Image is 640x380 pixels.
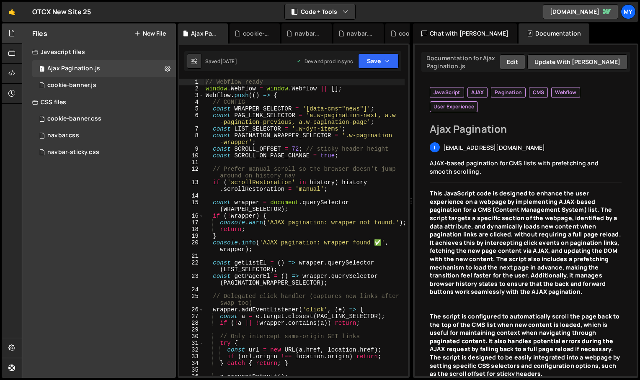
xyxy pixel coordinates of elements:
[430,122,622,136] h2: Ajax Pagination
[555,89,576,96] span: Webflow
[179,152,204,159] div: 10
[179,199,204,213] div: 15
[399,29,426,38] div: cookie-banner.css
[32,29,47,38] h2: Files
[179,367,204,373] div: 35
[430,312,620,377] strong: The script is configured to automatically scroll the page back to the top of the CMS list when ne...
[179,320,204,326] div: 28
[430,159,599,175] span: AJAX-based pagination for CMS lists with prefetching and smooth scrolling.
[358,54,399,69] button: Save
[621,4,636,19] a: My
[179,179,204,193] div: 13
[32,77,176,94] div: 16688/47218.js
[179,146,204,152] div: 9
[179,112,204,126] div: 6
[533,89,544,96] span: CMS
[295,29,322,38] div: navbar-sticky.css
[179,373,204,380] div: 36
[413,23,517,44] div: Chat with [PERSON_NAME]
[22,94,176,110] div: CSS files
[434,144,435,151] span: i
[179,313,204,320] div: 27
[527,54,627,69] button: Update with [PERSON_NAME]
[434,89,460,96] span: JavaScript
[179,92,204,99] div: 3
[32,144,176,161] div: 16688/46718.css
[2,2,22,22] a: 🤙
[179,360,204,367] div: 34
[32,7,91,17] div: OTCX New Site 25
[434,103,474,110] span: User Experience
[179,99,204,105] div: 4
[179,226,204,233] div: 18
[39,66,44,73] span: 1
[47,149,99,156] div: navbar-sticky.css
[32,110,176,127] div: 16688/47217.css
[47,132,79,139] div: navbar.css
[243,29,270,38] div: cookie-banner.js
[179,126,204,132] div: 7
[22,44,176,60] div: Javascript files
[179,259,204,273] div: 22
[179,213,204,219] div: 16
[285,4,355,19] button: Code + Tools
[220,58,237,65] div: [DATE]
[179,239,204,253] div: 20
[424,54,500,70] div: Documentation for Ajax Pagination.js
[179,85,204,92] div: 2
[179,233,204,239] div: 19
[134,30,166,37] button: New File
[495,89,522,96] span: Pagination
[179,132,204,146] div: 8
[519,23,589,44] div: Documentation
[47,82,96,89] div: cookie-banner.js
[296,58,353,65] div: Dev and prod in sync
[443,144,545,151] span: [EMAIL_ADDRESS][DOMAIN_NAME]
[179,79,204,85] div: 1
[179,286,204,293] div: 24
[179,340,204,347] div: 31
[500,54,525,69] button: Edit
[47,115,101,123] div: cookie-banner.css
[205,58,237,65] div: Saved
[179,347,204,353] div: 32
[471,89,484,96] span: AJAX
[32,127,176,144] div: 16688/46716.css
[179,293,204,306] div: 25
[47,65,100,72] div: Ajax Pagination.js
[32,60,176,77] div: 16688/47021.js
[179,273,204,286] div: 23
[179,159,204,166] div: 11
[179,166,204,179] div: 12
[543,4,618,19] a: [DOMAIN_NAME]
[191,29,218,38] div: Ajax Pagination.js
[179,326,204,333] div: 29
[179,219,204,226] div: 17
[179,333,204,340] div: 30
[179,306,204,313] div: 26
[179,193,204,199] div: 14
[179,105,204,112] div: 5
[430,189,621,295] strong: This JavaScript code is designed to enhance the user experience on a webpage by implementing AJAX...
[179,353,204,360] div: 33
[347,29,374,38] div: navbar.css
[179,253,204,259] div: 21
